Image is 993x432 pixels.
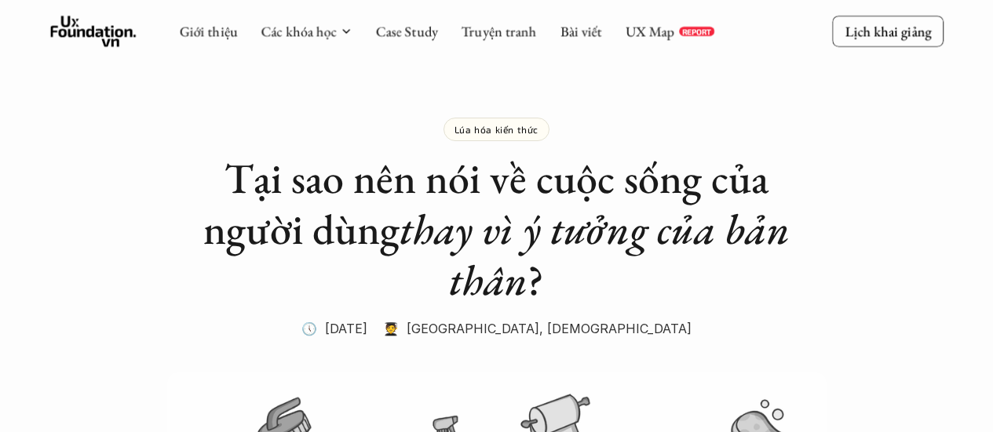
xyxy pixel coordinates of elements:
a: Lịch khai giảng [832,16,944,46]
a: Case Study [375,22,437,40]
a: Truyện tranh [461,22,536,40]
a: Các khóa học [261,22,336,40]
a: Giới thiệu [179,22,237,40]
a: UX Map [625,22,674,40]
p: , [DEMOGRAPHIC_DATA] [539,317,692,340]
p: Lúa hóa kiến thức [455,124,538,135]
h1: Tại sao nên nói về cuộc sống của người dùng ? [183,153,811,305]
p: REPORT [681,27,710,36]
p: Lịch khai giảng [845,22,931,40]
em: thay vì ý tưởng của bản thân [400,201,799,307]
a: Bài viết [560,22,601,40]
p: 🧑‍🎓 [GEOGRAPHIC_DATA] [383,317,539,340]
p: 🕔 [DATE] [301,317,367,340]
